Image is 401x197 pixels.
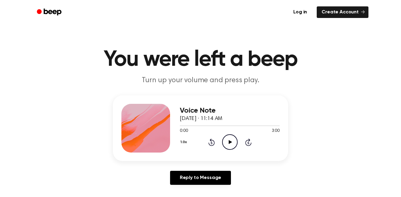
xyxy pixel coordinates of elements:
h1: You were left a beep [45,49,356,71]
h3: Voice Note [180,107,280,115]
a: Log in [287,5,313,19]
span: 0:00 [180,128,188,134]
span: 3:00 [272,128,280,134]
button: 1.0x [180,137,189,147]
a: Reply to Message [170,171,231,185]
p: Turn up your volume and press play. [84,76,317,86]
a: Create Account [317,6,368,18]
span: [DATE] · 11:14 AM [180,116,222,121]
a: Beep [33,6,67,18]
